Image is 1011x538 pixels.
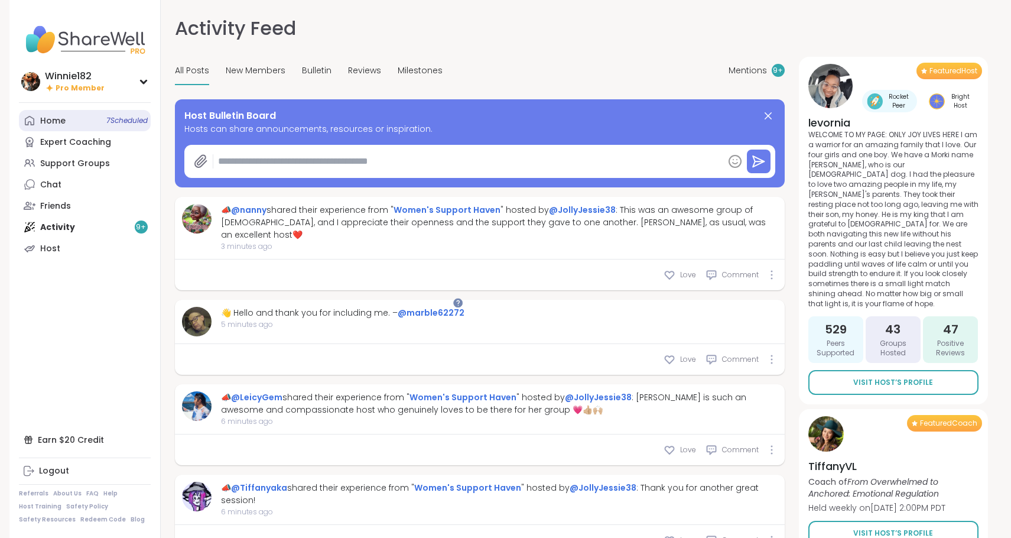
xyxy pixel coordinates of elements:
a: Home7Scheduled [19,110,151,131]
p: Held weekly on [DATE] 2:00PM PDT [808,502,979,514]
span: Comment [722,270,759,280]
img: Bright Host [929,93,945,109]
span: Featured Host [929,66,977,76]
span: Rocket Peer [885,92,912,110]
span: 529 [825,321,847,338]
span: 47 [943,321,958,338]
span: Peers Supported [813,339,859,359]
span: 6 minutes ago [221,507,778,517]
a: Host Training [19,503,61,511]
span: New Members [226,64,285,77]
i: From Overwhelmed to Anchored: Emotional Regulation [808,476,939,500]
span: Visit Host’s Profile [853,377,933,388]
a: Friends [19,195,151,216]
div: 📣 shared their experience from " " hosted by : Thank you for another great session! [221,482,778,507]
a: Expert Coaching [19,131,151,153]
span: Milestones [398,64,443,77]
img: Winnie182 [21,72,40,91]
span: Positive Reviews [928,339,973,359]
a: Host [19,238,151,259]
a: @marble62272 [398,307,464,319]
img: TiffanyVL [808,416,844,452]
div: Logout [39,465,69,477]
span: All Posts [175,64,209,77]
h4: levornia [808,115,979,130]
span: 3 minutes ago [221,241,778,252]
a: @JollyJessie38 [565,391,632,403]
span: 9 + [773,66,783,76]
img: nanny [182,204,212,234]
div: Earn $20 Credit [19,429,151,451]
img: ShareWell Nav Logo [19,19,151,60]
span: Pro Member [56,83,105,93]
span: Featured Coach [920,419,977,428]
div: Expert Coaching [40,137,111,148]
a: @Tiffanyaka [231,482,287,494]
a: Referrals [19,490,48,498]
div: Home [40,115,66,127]
span: 7 Scheduled [106,116,148,125]
img: LeicyGem [182,391,212,421]
p: Coach of [808,476,979,500]
a: Help [103,490,118,498]
div: Friends [40,200,71,212]
span: 43 [885,321,901,338]
div: Host [40,243,60,255]
a: Logout [19,461,151,482]
a: FAQ [86,490,99,498]
a: Safety Resources [19,516,76,524]
span: Bulletin [302,64,331,77]
a: Chat [19,174,151,195]
a: About Us [53,490,82,498]
a: Support Groups [19,153,151,174]
img: marble62272 [182,307,212,336]
span: Love [680,445,696,455]
a: Blog [131,516,145,524]
a: @JollyJessie38 [570,482,636,494]
span: Comment [722,445,759,455]
div: 👋 Hello and thank you for including me. – [221,307,464,319]
span: Host Bulletin Board [184,109,276,123]
span: 5 minutes ago [221,319,464,330]
p: WELCOME TO MY PAGE: ONLY JOY LIVES HERE I am a warrior for an amazing family that I love. Our fou... [808,130,979,309]
img: Rocket Peer [867,93,883,109]
div: 📣 shared their experience from " " hosted by : [PERSON_NAME] is such an awesome and compassionate... [221,391,778,416]
span: Hosts can share announcements, resources or inspiration. [184,123,775,135]
a: @LeicyGem [231,391,282,403]
span: 6 minutes ago [221,416,778,427]
div: Winnie182 [45,70,105,83]
span: Reviews [348,64,381,77]
img: Tiffanyaka [182,482,212,511]
iframe: Spotlight [453,298,463,307]
span: Bright Host [947,92,974,110]
a: Women's Support Haven [409,391,516,403]
a: Safety Policy [66,503,108,511]
span: Groups Hosted [870,339,916,359]
h4: TiffanyVL [808,459,979,474]
img: levornia [808,64,853,108]
span: Mentions [729,64,767,77]
div: Chat [40,179,61,191]
a: @nanny [231,204,266,216]
a: Women's Support Haven [394,204,500,216]
h1: Activity Feed [175,14,296,43]
div: 📣 shared their experience from " " hosted by : This was an awesome group of [DEMOGRAPHIC_DATA], a... [221,204,778,241]
span: Love [680,270,696,280]
a: Women's Support Haven [414,482,521,494]
span: Comment [722,354,759,365]
span: Love [680,354,696,365]
a: @JollyJessie38 [549,204,616,216]
div: Support Groups [40,158,110,170]
a: Redeem Code [80,516,126,524]
a: Visit Host’s Profile [808,370,979,395]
